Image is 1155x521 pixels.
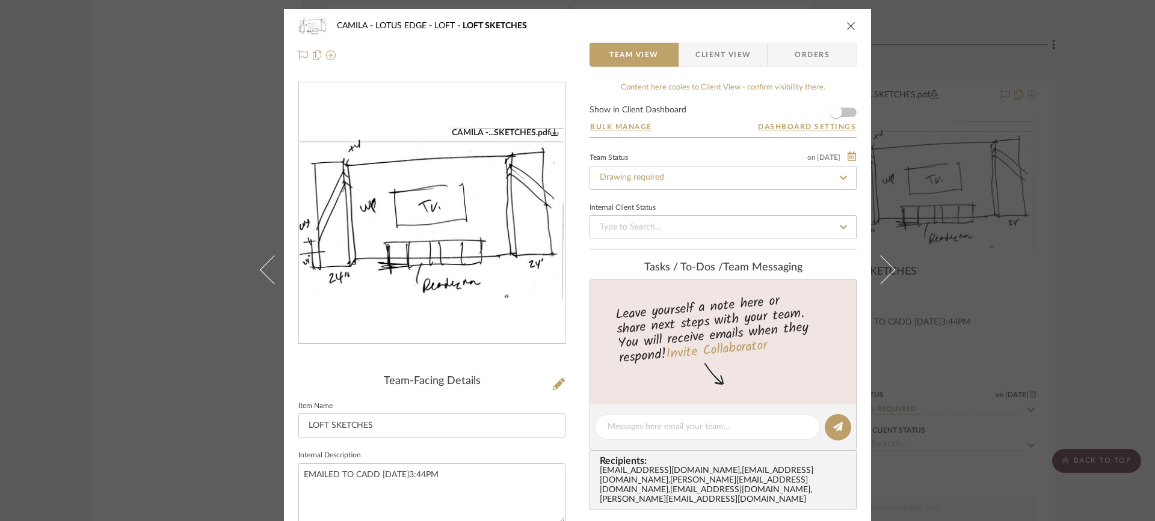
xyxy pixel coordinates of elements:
[600,455,851,466] span: Recipients:
[665,335,768,365] a: Invite Collaborator
[590,155,628,161] div: Team Status
[600,466,851,505] div: [EMAIL_ADDRESS][DOMAIN_NAME] , [EMAIL_ADDRESS][DOMAIN_NAME] , [PERSON_NAME][EMAIL_ADDRESS][DOMAIN...
[298,452,361,459] label: Internal Description
[452,127,559,138] div: CAMILA -...SKETCHES.pdf
[588,288,858,368] div: Leave yourself a note here or share next steps with your team. You will receive emails when they ...
[590,121,653,132] button: Bulk Manage
[644,262,723,273] span: Tasks / To-Dos /
[337,22,434,30] span: CAMILA - LOTUS EDGE
[434,22,463,30] span: LOFT
[590,82,857,94] div: Content here copies to Client View - confirm visibility there.
[590,261,857,275] div: team Messaging
[299,127,565,299] img: 6b0fdb9e-0e19-4b37-92b5-7285243a5517_436x436.jpg
[298,413,565,437] input: Enter Item Name
[298,14,327,38] img: 6b0fdb9e-0e19-4b37-92b5-7285243a5517_48x40.jpg
[816,153,842,162] span: [DATE]
[463,22,527,30] span: LOFT SKETCHES
[846,20,857,31] button: close
[298,375,565,388] div: Team-Facing Details
[590,205,656,211] div: Internal Client Status
[590,215,857,239] input: Type to Search…
[609,43,659,67] span: Team View
[298,403,333,409] label: Item Name
[590,166,857,190] input: Type to Search…
[299,127,565,299] div: 0
[757,121,857,132] button: Dashboard Settings
[807,154,816,161] span: on
[695,43,751,67] span: Client View
[781,43,843,67] span: Orders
